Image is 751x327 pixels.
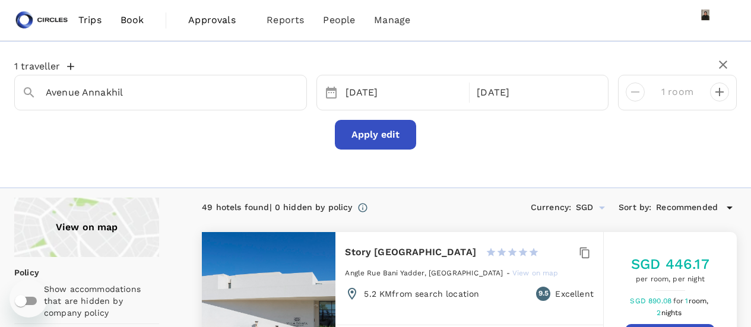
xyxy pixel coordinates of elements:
span: Reports [267,13,304,27]
span: 9.5 [538,288,549,300]
span: - [506,269,512,277]
span: Trips [78,13,102,27]
span: 1 [685,297,710,305]
h6: Currency : [531,201,571,214]
button: Open [298,91,300,94]
button: decrease [710,82,729,101]
p: Show accommodations that are hidden by company policy [44,283,159,319]
span: nights [661,309,682,317]
img: Azizi Ratna Yulis Mohd Zin [694,8,718,32]
span: SGD 890.08 [630,297,673,305]
a: View on map [512,268,559,277]
p: 5.2 KM from search location [364,288,479,300]
input: Search cities, hotels, work locations [46,83,266,101]
button: 1 traveller [14,61,74,72]
p: Policy [14,266,22,278]
div: 49 hotels found | 0 hidden by policy [202,201,352,214]
button: Open [594,199,610,216]
iframe: Button to launch messaging window [9,280,47,318]
span: Book [121,13,144,27]
div: [DATE] [472,81,598,104]
h5: SGD 446.17 [631,255,709,274]
h6: Story [GEOGRAPHIC_DATA] [345,244,476,261]
span: room, [689,297,709,305]
span: Approvals [188,13,248,27]
input: Add rooms [654,82,701,101]
span: for [673,297,685,305]
span: People [323,13,355,27]
span: per room, per night [631,274,709,285]
span: Angle Rue Bani Yadder, [GEOGRAPHIC_DATA] [345,269,503,277]
h6: Sort by : [619,201,651,214]
span: Recommended [656,201,718,214]
img: Circles [14,7,69,33]
a: View on map [14,198,159,257]
p: Excellent [555,288,593,300]
button: Apply edit [335,120,416,150]
span: View on map [512,269,559,277]
span: 2 [657,309,683,317]
span: Manage [374,13,410,27]
div: [DATE] [341,81,467,104]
